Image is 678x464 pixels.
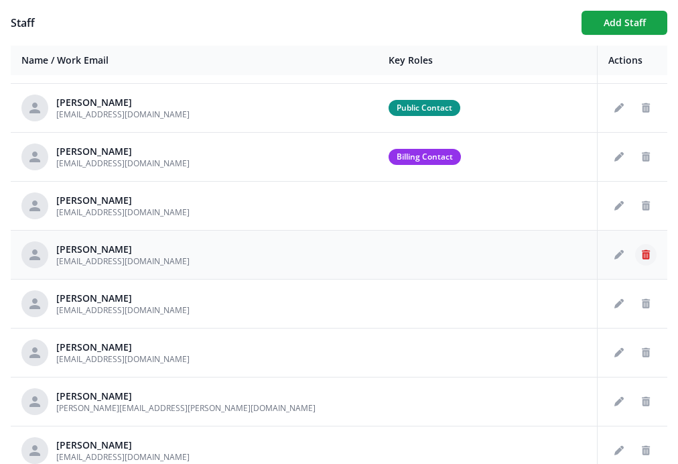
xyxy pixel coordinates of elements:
[56,109,190,120] span: [EMAIL_ADDRESS][DOMAIN_NAME]
[11,15,571,31] h1: Staff
[56,341,190,354] div: [PERSON_NAME]
[608,440,630,461] button: Edit staff
[635,440,657,461] button: Delete staff
[608,97,630,119] button: Edit staff
[635,391,657,412] button: Delete staff
[635,146,657,168] button: Delete staff
[56,243,190,256] div: [PERSON_NAME]
[56,402,316,414] span: [PERSON_NAME][EMAIL_ADDRESS][PERSON_NAME][DOMAIN_NAME]
[389,149,461,165] span: Billing Contact
[635,195,657,217] button: Delete staff
[56,292,190,305] div: [PERSON_NAME]
[608,293,630,314] button: Edit staff
[608,195,630,217] button: Edit staff
[608,146,630,168] button: Edit staff
[378,46,598,76] th: Key Roles
[56,194,190,207] div: [PERSON_NAME]
[56,255,190,267] span: [EMAIL_ADDRESS][DOMAIN_NAME]
[582,11,667,35] button: Add Staff
[56,158,190,169] span: [EMAIL_ADDRESS][DOMAIN_NAME]
[56,439,190,452] div: [PERSON_NAME]
[635,244,657,266] button: Delete staff
[56,390,316,403] div: [PERSON_NAME]
[389,100,460,116] span: Public Contact
[608,244,630,266] button: Edit staff
[56,145,190,158] div: [PERSON_NAME]
[608,342,630,363] button: Edit staff
[635,293,657,314] button: Delete staff
[11,46,378,76] th: Name / Work Email
[56,451,190,463] span: [EMAIL_ADDRESS][DOMAIN_NAME]
[56,353,190,365] span: [EMAIL_ADDRESS][DOMAIN_NAME]
[598,46,668,76] th: Actions
[608,391,630,412] button: Edit staff
[635,97,657,119] button: Delete staff
[56,304,190,316] span: [EMAIL_ADDRESS][DOMAIN_NAME]
[635,342,657,363] button: Delete staff
[56,207,190,218] span: [EMAIL_ADDRESS][DOMAIN_NAME]
[56,96,190,109] div: [PERSON_NAME]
